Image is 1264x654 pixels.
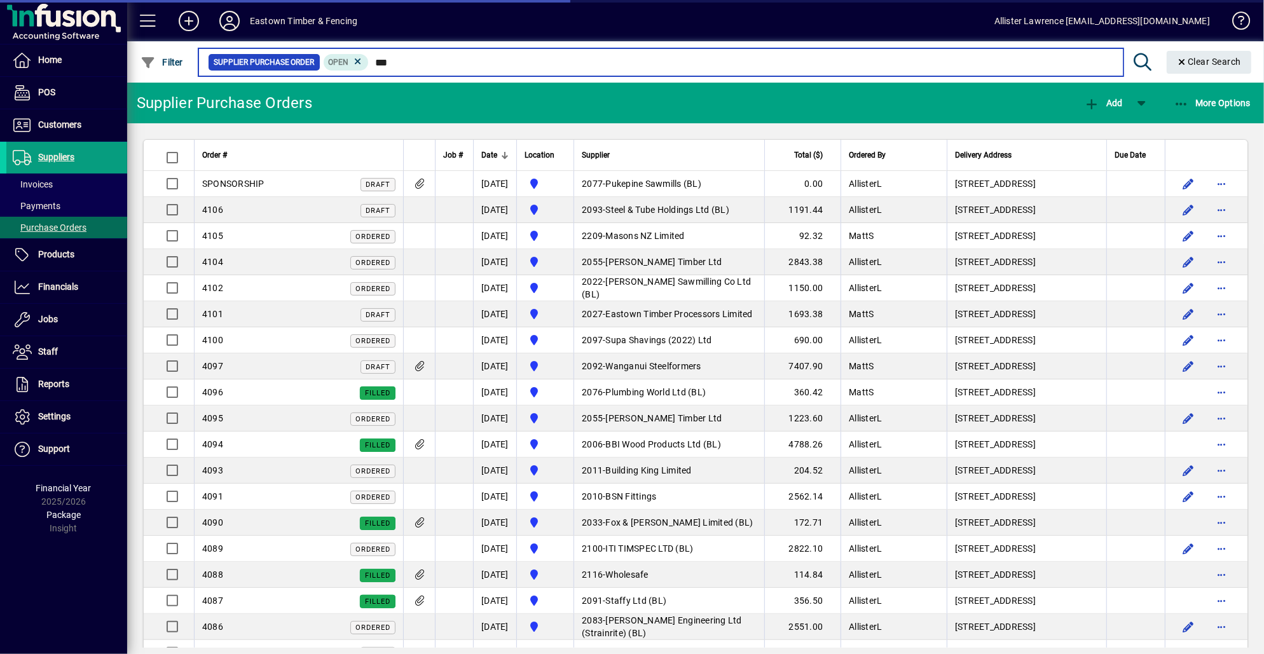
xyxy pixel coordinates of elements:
[481,148,497,162] span: Date
[1084,98,1122,108] span: Add
[202,205,223,215] span: 4106
[947,484,1106,510] td: [STREET_ADDRESS]
[574,458,764,484] td: -
[582,335,603,345] span: 2097
[202,465,223,475] span: 4093
[764,223,841,249] td: 92.32
[794,148,823,162] span: Total ($)
[773,148,834,162] div: Total ($)
[947,197,1106,223] td: [STREET_ADDRESS]
[202,517,223,528] span: 4090
[1167,51,1252,74] button: Clear
[1081,92,1125,114] button: Add
[473,510,516,536] td: [DATE]
[473,405,516,432] td: [DATE]
[849,361,874,371] span: MattS
[849,596,882,606] span: AllisterL
[1211,486,1232,507] button: More options
[849,517,882,528] span: AllisterL
[764,510,841,536] td: 172.71
[202,283,223,293] span: 4102
[606,413,722,423] span: [PERSON_NAME] Timber Ltd
[525,148,566,162] div: Location
[606,179,702,189] span: Pukepine Sawmills (BL)
[574,197,764,223] td: -
[355,259,390,267] span: Ordered
[582,465,603,475] span: 2011
[574,353,764,379] td: -
[365,441,390,449] span: Filled
[202,439,223,449] span: 4094
[574,379,764,405] td: -
[582,276,751,299] span: [PERSON_NAME] Sawmilling Co Ltd (BL)
[365,519,390,528] span: Filled
[574,588,764,614] td: -
[202,231,223,241] span: 4105
[250,11,357,31] div: Eastown Timber & Fencing
[574,562,764,588] td: -
[525,332,566,348] span: Holyoake St
[202,596,223,606] span: 4087
[202,622,223,632] span: 4086
[6,195,127,217] a: Payments
[202,413,223,423] span: 4095
[525,515,566,530] span: Holyoake St
[849,569,882,580] span: AllisterL
[38,314,58,324] span: Jobs
[6,44,127,76] a: Home
[46,510,81,520] span: Package
[947,353,1106,379] td: [STREET_ADDRESS]
[947,432,1106,458] td: [STREET_ADDRESS]
[355,467,390,475] span: Ordered
[606,387,706,397] span: Plumbing World Ltd (BL)
[1178,330,1199,350] button: Edit
[1115,148,1157,162] div: Due Date
[947,562,1106,588] td: [STREET_ADDRESS]
[6,174,127,195] a: Invoices
[764,432,841,458] td: 4788.26
[1211,434,1232,454] button: More options
[947,327,1106,353] td: [STREET_ADDRESS]
[764,562,841,588] td: 114.84
[764,301,841,327] td: 1693.38
[1211,200,1232,220] button: More options
[473,614,516,640] td: [DATE]
[525,358,566,374] span: Holyoake St
[525,176,566,191] span: Holyoake St
[994,11,1210,31] div: Allister Lawrence [EMAIL_ADDRESS][DOMAIN_NAME]
[473,171,516,197] td: [DATE]
[849,491,882,501] span: AllisterL
[473,353,516,379] td: [DATE]
[955,148,1012,162] span: Delivery Address
[764,536,841,562] td: 2822.10
[525,228,566,243] span: Holyoake St
[366,207,390,215] span: Draft
[574,432,764,458] td: -
[202,257,223,267] span: 4104
[606,309,753,319] span: Eastown Timber Processors Limited
[473,327,516,353] td: [DATE]
[1211,460,1232,480] button: More options
[947,458,1106,484] td: [STREET_ADDRESS]
[947,510,1106,536] td: [STREET_ADDRESS]
[525,148,554,162] span: Location
[1211,408,1232,428] button: More options
[214,56,315,69] span: Supplier Purchase Order
[366,311,390,319] span: Draft
[38,346,58,357] span: Staff
[582,231,603,241] span: 2209
[525,567,566,582] span: Holyoake St
[574,405,764,432] td: -
[849,335,882,345] span: AllisterL
[6,336,127,368] a: Staff
[849,179,882,189] span: AllisterL
[582,596,603,606] span: 2091
[582,179,603,189] span: 2077
[38,55,62,65] span: Home
[1211,564,1232,585] button: More options
[202,179,264,189] span: SPONSORSHIP
[1174,98,1251,108] span: More Options
[582,276,603,287] span: 2022
[606,517,753,528] span: Fox & [PERSON_NAME] Limited (BL)
[947,614,1106,640] td: [STREET_ADDRESS]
